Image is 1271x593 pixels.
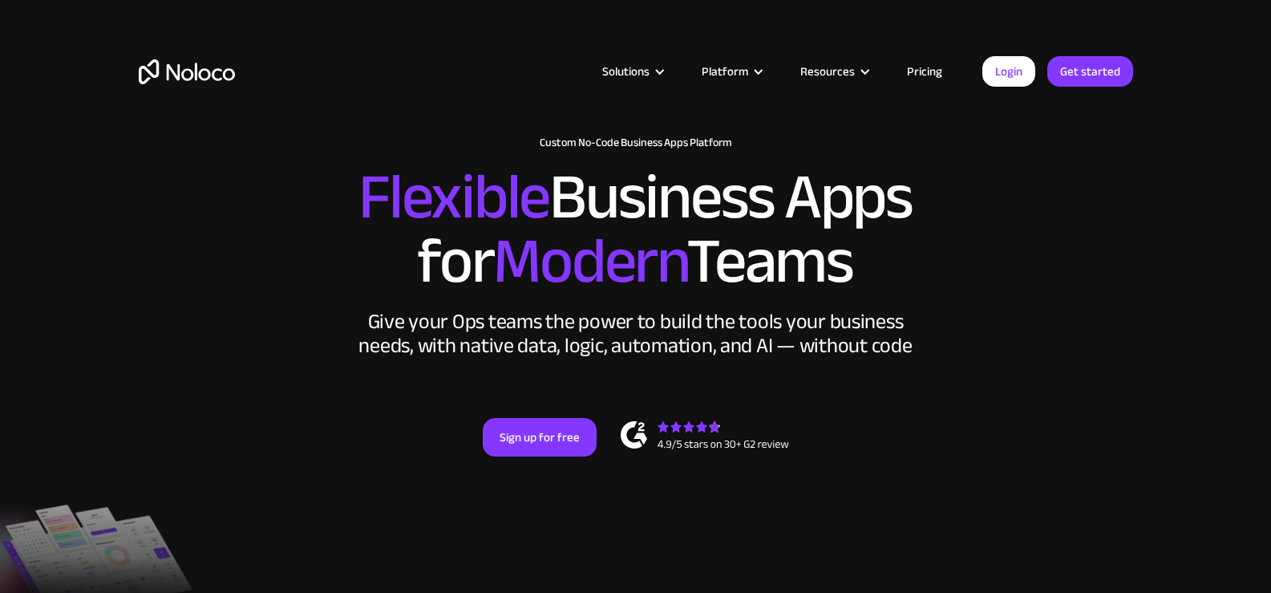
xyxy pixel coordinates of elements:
span: Modern [493,201,686,321]
a: Get started [1047,56,1133,87]
a: Pricing [887,61,962,82]
a: Login [982,56,1035,87]
div: Platform [702,61,748,82]
div: Solutions [582,61,682,82]
a: home [139,59,235,84]
div: Give your Ops teams the power to build the tools your business needs, with native data, logic, au... [355,310,917,358]
div: Resources [780,61,887,82]
span: Flexible [358,137,549,257]
div: Platform [682,61,780,82]
a: Sign up for free [483,418,597,457]
div: Resources [800,61,855,82]
h2: Business Apps for Teams [139,165,1133,294]
div: Solutions [602,61,650,82]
